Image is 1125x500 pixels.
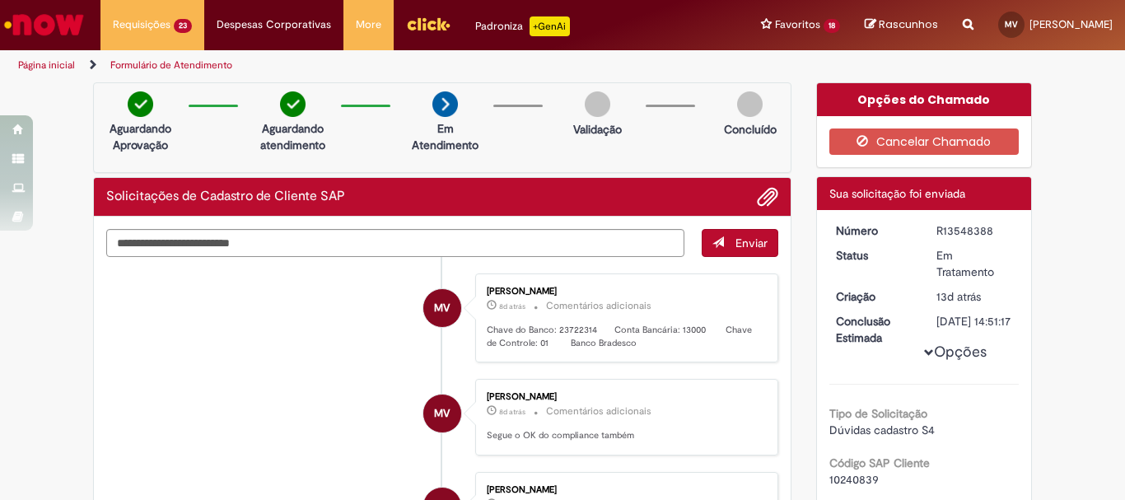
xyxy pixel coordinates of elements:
span: Dúvidas cadastro S4 [829,423,935,437]
span: More [356,16,381,33]
div: Padroniza [475,16,570,36]
span: 18 [824,19,840,33]
span: MV [434,288,450,328]
p: Concluído [724,121,777,138]
b: Código SAP Cliente [829,456,930,470]
dt: Status [824,247,925,264]
h2: Solicitações de Cadastro de Cliente SAP Histórico de tíquete [106,189,345,204]
p: Validação [573,121,622,138]
img: img-circle-grey.png [585,91,610,117]
span: Rascunhos [879,16,938,32]
dt: Conclusão Estimada [824,313,925,346]
div: R13548388 [936,222,1013,239]
img: check-circle-green.png [128,91,153,117]
dt: Criação [824,288,925,305]
p: Aguardando atendimento [253,120,333,153]
a: Rascunhos [865,17,938,33]
span: 13d atrás [936,289,981,304]
span: MV [1005,19,1018,30]
small: Comentários adicionais [546,299,651,313]
div: Opções do Chamado [817,83,1032,116]
button: Adicionar anexos [757,186,778,208]
button: Cancelar Chamado [829,129,1020,155]
img: img-circle-grey.png [737,91,763,117]
p: Chave do Banco: 23722314 Conta Bancária: 13000 Chave de Controle: 01 Banco Bradesco [487,324,761,349]
div: Maria Fernanda Brandao Vinholis [423,395,461,432]
span: 10240839 [829,472,879,487]
small: Comentários adicionais [546,404,651,418]
b: Tipo de Solicitação [829,406,927,421]
span: Despesas Corporativas [217,16,331,33]
img: click_logo_yellow_360x200.png [406,12,450,36]
p: Segue o OK do compliance também [487,429,761,442]
a: Página inicial [18,58,75,72]
span: Sua solicitação foi enviada [829,186,965,201]
textarea: Digite sua mensagem aqui... [106,229,684,257]
span: [PERSON_NAME] [1029,17,1113,31]
div: [PERSON_NAME] [487,287,761,297]
p: Em Atendimento [405,120,485,153]
span: 8d atrás [499,407,525,417]
a: Formulário de Atendimento [110,58,232,72]
div: [PERSON_NAME] [487,392,761,402]
span: Enviar [735,236,768,250]
span: Favoritos [775,16,820,33]
div: [DATE] 14:51:17 [936,313,1013,329]
dt: Número [824,222,925,239]
button: Enviar [702,229,778,257]
ul: Trilhas de página [12,50,738,81]
span: 23 [174,19,192,33]
img: check-circle-green.png [280,91,306,117]
div: Maria Fernanda Brandao Vinholis [423,289,461,327]
p: +GenAi [530,16,570,36]
div: [PERSON_NAME] [487,485,761,495]
time: 23/09/2025 17:49:14 [499,407,525,417]
img: arrow-next.png [432,91,458,117]
div: Em Tratamento [936,247,1013,280]
time: 18/09/2025 16:51:13 [936,289,981,304]
span: 8d atrás [499,301,525,311]
time: 23/09/2025 17:52:16 [499,301,525,311]
div: 18/09/2025 16:51:13 [936,288,1013,305]
img: ServiceNow [2,8,86,41]
span: Requisições [113,16,170,33]
span: MV [434,394,450,433]
p: Aguardando Aprovação [100,120,180,153]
